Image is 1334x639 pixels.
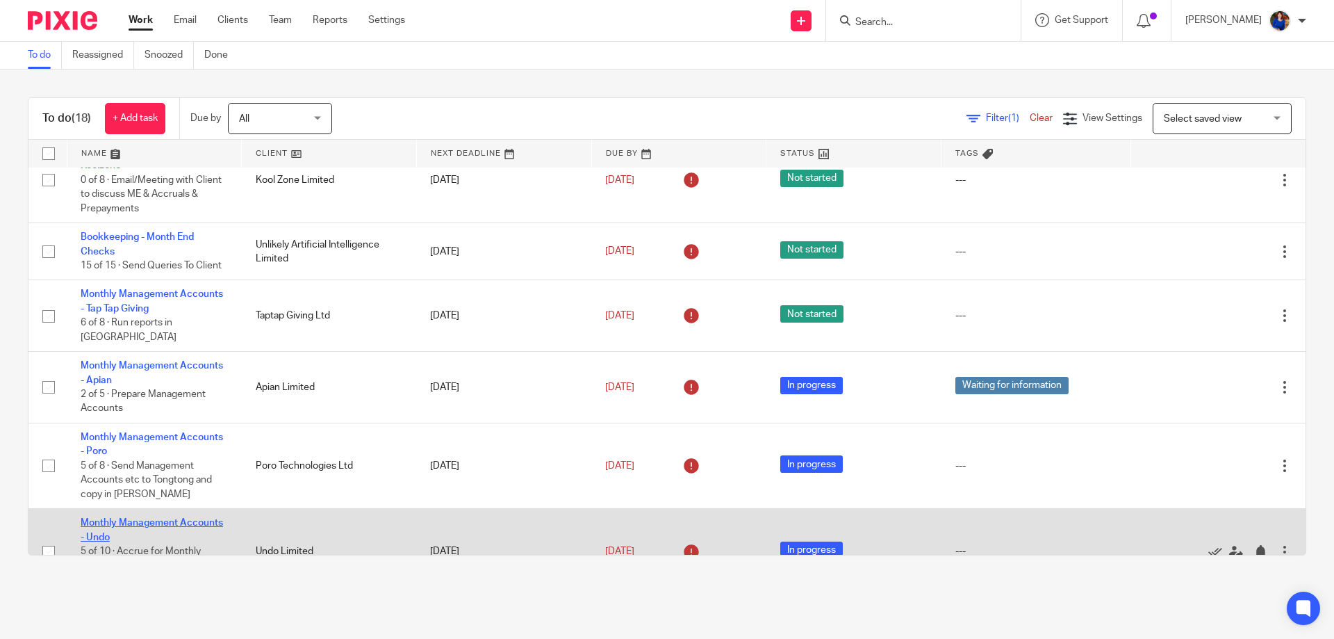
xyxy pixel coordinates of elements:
[416,280,591,352] td: [DATE]
[313,13,347,27] a: Reports
[217,13,248,27] a: Clients
[1185,13,1262,27] p: [PERSON_NAME]
[28,11,97,30] img: Pixie
[780,305,843,323] span: Not started
[955,544,1117,558] div: ---
[42,111,91,126] h1: To do
[242,509,417,594] td: Undo Limited
[416,352,591,423] td: [DATE]
[605,247,634,257] span: [DATE]
[204,42,238,69] a: Done
[955,309,1117,323] div: ---
[81,389,206,414] span: 2 of 5 · Prepare Management Accounts
[986,113,1030,123] span: Filter
[416,137,591,223] td: [DATE]
[955,173,1117,187] div: ---
[81,261,222,270] span: 15 of 15 · Send Queries To Client
[72,42,134,69] a: Reassigned
[81,175,222,213] span: 0 of 8 · Email/Meeting with Client to discuss ME & Accruals & Prepayments
[605,311,634,321] span: [DATE]
[955,377,1069,394] span: Waiting for information
[605,382,634,392] span: [DATE]
[605,547,634,556] span: [DATE]
[1269,10,1291,32] img: Nicole.jpeg
[242,280,417,352] td: Taptap Giving Ltd
[242,352,417,423] td: Apian Limited
[605,175,634,185] span: [DATE]
[81,432,223,456] a: Monthly Management Accounts - Poro
[1164,114,1242,124] span: Select saved view
[81,318,176,342] span: 6 of 8 · Run reports in [GEOGRAPHIC_DATA]
[416,509,591,594] td: [DATE]
[955,245,1117,259] div: ---
[416,423,591,509] td: [DATE]
[1208,544,1229,558] a: Mark as done
[780,241,843,259] span: Not started
[81,232,194,256] a: Bookkeeping - Month End Checks
[190,111,221,125] p: Due by
[416,223,591,280] td: [DATE]
[81,461,212,499] span: 5 of 8 · Send Management Accounts etc to Tongtong and copy in [PERSON_NAME]
[1055,15,1108,25] span: Get Support
[780,170,843,187] span: Not started
[81,547,201,585] span: 5 of 10 · Accrue for Monthly Management Bonuses and Commission
[605,461,634,471] span: [DATE]
[105,103,165,134] a: + Add task
[81,289,223,313] a: Monthly Management Accounts - Tap Tap Giving
[81,518,223,542] a: Monthly Management Accounts - Undo
[368,13,405,27] a: Settings
[72,113,91,124] span: (18)
[242,137,417,223] td: Kool Zone Limited
[239,114,249,124] span: All
[1008,113,1019,123] span: (1)
[780,542,843,559] span: In progress
[1082,113,1142,123] span: View Settings
[81,361,223,385] a: Monthly Management Accounts - Apian
[955,459,1117,473] div: ---
[269,13,292,27] a: Team
[780,377,843,394] span: In progress
[129,13,153,27] a: Work
[145,42,194,69] a: Snoozed
[955,149,979,157] span: Tags
[854,17,979,29] input: Search
[242,223,417,280] td: Unlikely Artificial Intelligence Limited
[28,42,62,69] a: To do
[1030,113,1053,123] a: Clear
[174,13,197,27] a: Email
[242,423,417,509] td: Poro Technologies Ltd
[780,455,843,473] span: In progress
